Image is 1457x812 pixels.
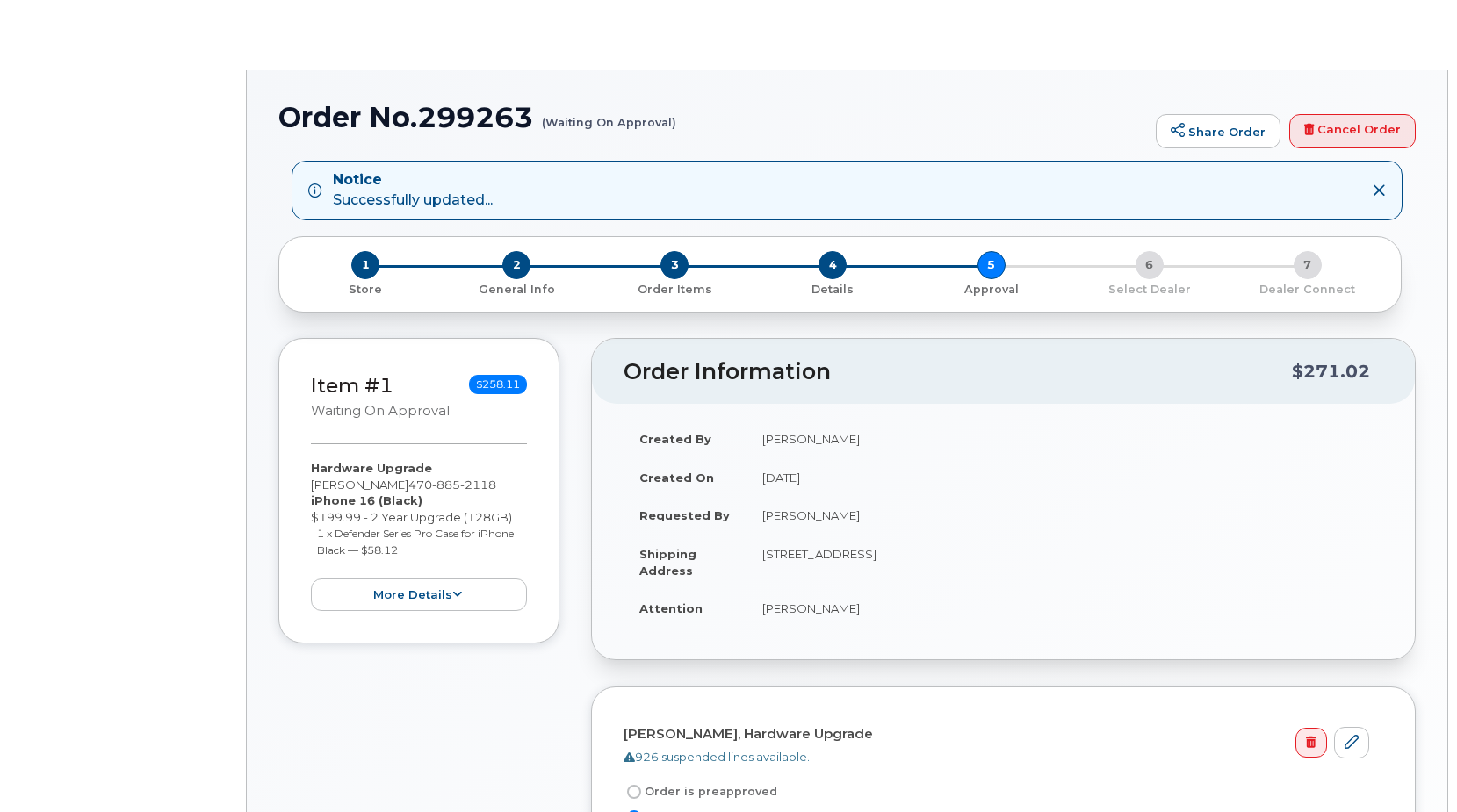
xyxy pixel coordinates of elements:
[1289,114,1416,149] a: Cancel Order
[747,420,1383,458] td: [PERSON_NAME]
[311,403,450,419] small: Waiting On Approval
[311,460,527,611] div: [PERSON_NAME] $199.99 - 2 Year Upgrade (128GB)
[460,478,496,492] span: 2118
[624,360,1292,384] h2: Order Information
[311,373,393,398] a: Item #1
[311,493,422,507] strong: iPhone 16 (Black)
[432,478,460,492] span: 885
[747,458,1383,497] td: [DATE]
[293,279,437,298] a: 1 Store
[437,279,595,298] a: 2 General Info
[624,727,1369,742] h4: [PERSON_NAME], Hardware Upgrade
[639,601,703,615] strong: Attention
[660,251,689,279] span: 3
[627,785,641,799] input: Order is preapproved
[754,279,912,298] a: 4 Details
[311,578,527,611] button: more details
[639,508,730,522] strong: Requested By
[502,251,530,279] span: 2
[819,251,847,279] span: 4
[542,102,676,129] small: (Waiting On Approval)
[747,496,1383,535] td: [PERSON_NAME]
[639,471,714,485] strong: Created On
[747,535,1383,589] td: [STREET_ADDRESS]
[351,251,379,279] span: 1
[408,478,496,492] span: 470
[639,432,711,446] strong: Created By
[624,749,1369,765] div: 926 suspended lines available.
[278,102,1147,133] h1: Order No.299263
[469,375,527,394] span: $258.11
[602,282,747,298] p: Order Items
[639,547,696,578] strong: Shipping Address
[444,282,588,298] p: General Info
[761,282,905,298] p: Details
[333,170,493,211] div: Successfully updated...
[311,461,432,475] strong: Hardware Upgrade
[317,527,514,557] small: 1 x Defender Series Pro Case for iPhone Black — $58.12
[624,781,777,802] label: Order is preapproved
[747,589,1383,628] td: [PERSON_NAME]
[300,282,430,298] p: Store
[1156,114,1280,149] a: Share Order
[333,170,493,190] strong: Notice
[1292,355,1370,388] div: $271.02
[595,279,754,298] a: 3 Order Items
